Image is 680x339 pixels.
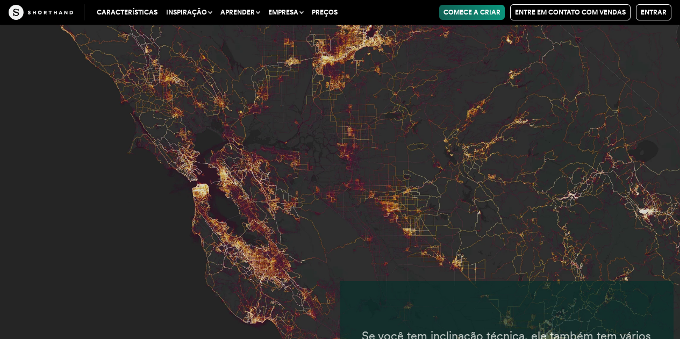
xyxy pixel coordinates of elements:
[312,9,338,16] font: Preços
[515,9,626,16] font: Entre em contato com vendas
[216,5,264,20] button: Aprender
[636,4,671,20] a: Entrar
[443,9,500,16] font: Comece a criar
[268,9,298,16] font: Empresa
[97,9,158,16] font: Características
[264,5,307,20] button: Empresa
[307,5,342,20] a: Preços
[510,4,631,20] a: Entre em contato com vendas
[162,5,216,20] button: Inspiração
[641,9,667,16] font: Entrar
[92,5,162,20] a: Características
[166,9,207,16] font: Inspiração
[220,9,255,16] font: Aprender
[9,5,73,20] img: O Ofício
[439,5,505,20] a: Comece a criar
